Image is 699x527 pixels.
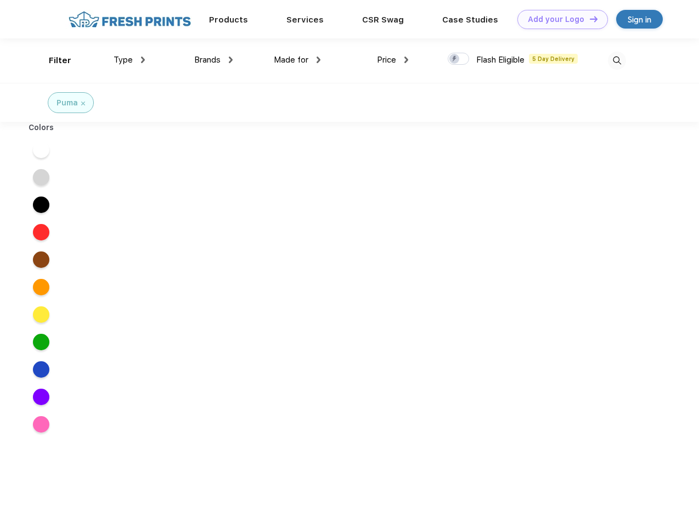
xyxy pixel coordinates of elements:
[229,57,233,63] img: dropdown.png
[20,122,63,133] div: Colors
[616,10,663,29] a: Sign in
[608,52,626,70] img: desktop_search.svg
[404,57,408,63] img: dropdown.png
[65,10,194,29] img: fo%20logo%202.webp
[476,55,525,65] span: Flash Eligible
[49,54,71,67] div: Filter
[317,57,320,63] img: dropdown.png
[141,57,145,63] img: dropdown.png
[528,15,584,24] div: Add your Logo
[114,55,133,65] span: Type
[590,16,597,22] img: DT
[57,97,78,109] div: Puma
[362,15,404,25] a: CSR Swag
[286,15,324,25] a: Services
[628,13,651,26] div: Sign in
[81,102,85,105] img: filter_cancel.svg
[274,55,308,65] span: Made for
[529,54,578,64] span: 5 Day Delivery
[377,55,396,65] span: Price
[194,55,221,65] span: Brands
[209,15,248,25] a: Products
